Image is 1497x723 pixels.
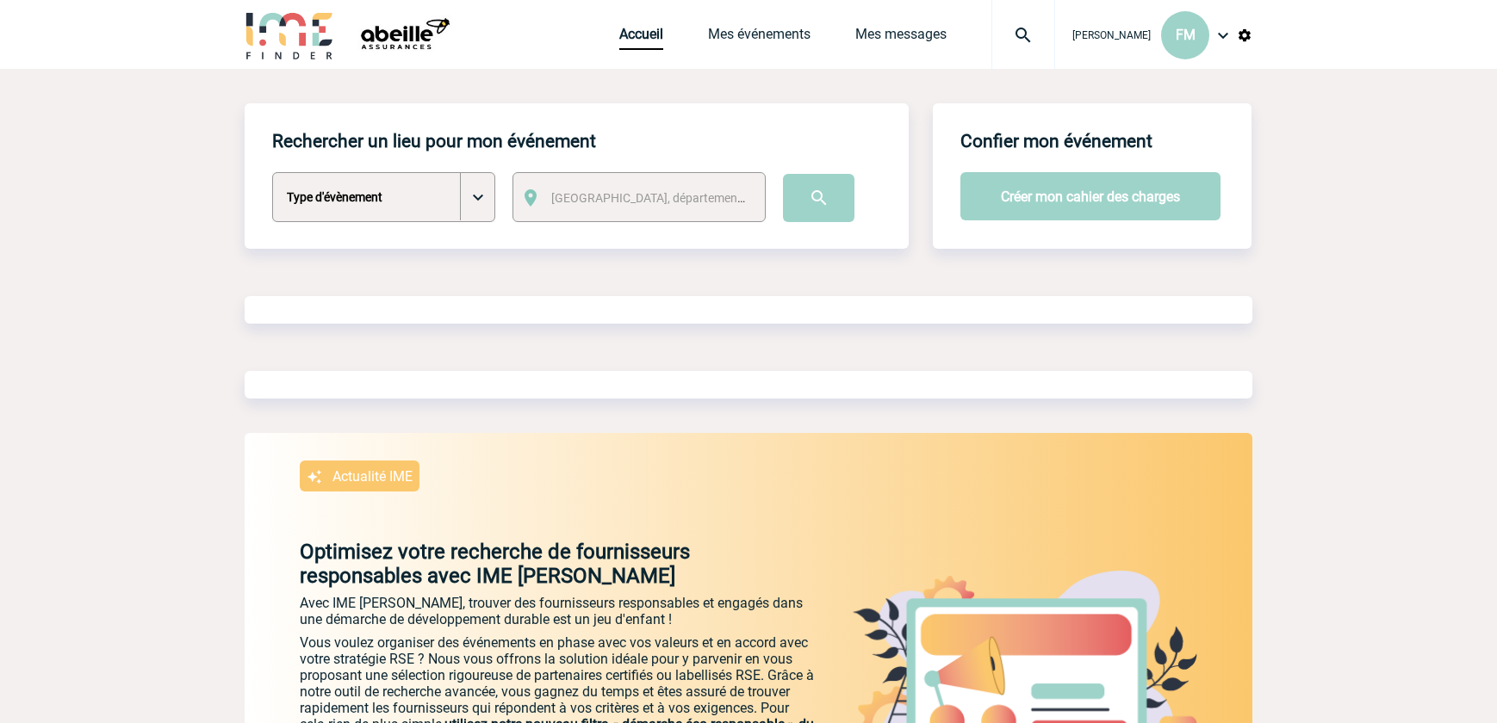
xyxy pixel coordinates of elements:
[619,26,663,50] a: Accueil
[855,26,947,50] a: Mes messages
[300,595,817,627] p: Avec IME [PERSON_NAME], trouver des fournisseurs responsables et engagés dans une démarche de dév...
[783,174,854,222] input: Submit
[960,172,1221,220] button: Créer mon cahier des charges
[1176,27,1196,43] span: FM
[245,540,817,588] p: Optimisez votre recherche de fournisseurs responsables avec IME [PERSON_NAME]
[272,131,596,151] h4: Rechercher un lieu pour mon événement
[332,468,413,485] p: Actualité IME
[960,131,1152,151] h4: Confier mon événement
[1072,29,1151,41] span: [PERSON_NAME]
[551,191,791,205] span: [GEOGRAPHIC_DATA], département, région...
[708,26,811,50] a: Mes événements
[245,10,334,59] img: IME-Finder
